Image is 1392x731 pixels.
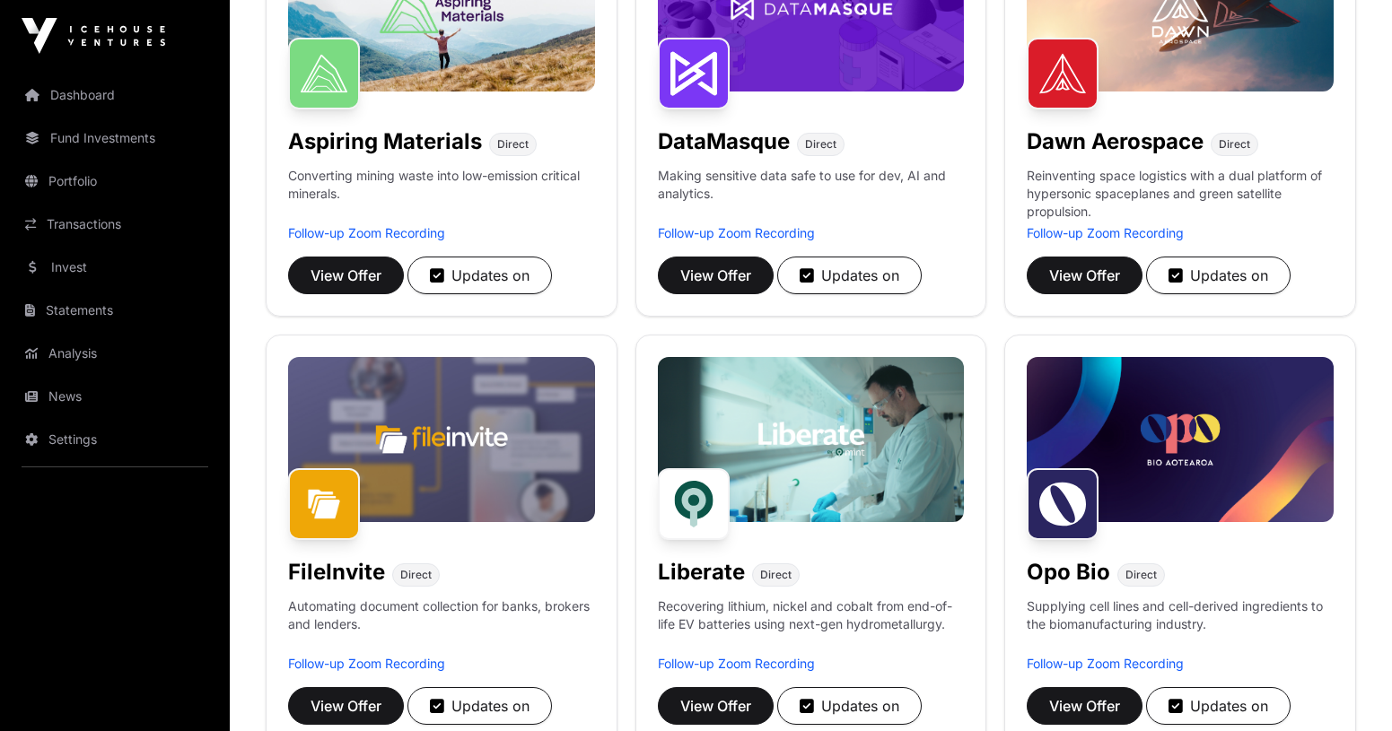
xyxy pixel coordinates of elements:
p: Supplying cell lines and cell-derived ingredients to the biomanufacturing industry. [1027,597,1334,633]
p: Converting mining waste into low-emission critical minerals. [288,167,595,224]
span: View Offer [680,695,751,717]
img: File-Invite-Banner.jpg [288,357,595,522]
button: Updates on [1146,687,1291,725]
button: View Offer [658,687,774,725]
h1: Opo Bio [1027,558,1110,587]
button: View Offer [658,257,774,294]
iframe: Chat Widget [1302,645,1392,731]
button: Updates on [407,687,552,725]
a: Follow-up Zoom Recording [658,656,815,671]
div: Updates on [1169,265,1268,286]
div: Updates on [430,695,530,717]
img: Icehouse Ventures Logo [22,18,165,54]
div: Updates on [800,695,899,717]
h1: FileInvite [288,558,385,587]
p: Reinventing space logistics with a dual platform of hypersonic spaceplanes and green satellite pr... [1027,167,1334,224]
img: Dawn Aerospace [1027,38,1099,109]
img: Liberate [658,468,730,540]
p: Recovering lithium, nickel and cobalt from end-of-life EV batteries using next-gen hydrometallurgy. [658,597,965,655]
a: Follow-up Zoom Recording [1027,656,1184,671]
a: Follow-up Zoom Recording [658,225,815,240]
a: Fund Investments [14,118,215,158]
div: Updates on [800,265,899,286]
span: View Offer [1049,265,1120,286]
span: View Offer [311,265,381,286]
h1: Aspiring Materials [288,127,482,156]
span: Direct [400,568,432,582]
a: Settings [14,420,215,459]
a: Transactions [14,205,215,244]
h1: DataMasque [658,127,790,156]
a: Dashboard [14,75,215,115]
button: View Offer [288,257,404,294]
h1: Dawn Aerospace [1027,127,1204,156]
button: Updates on [1146,257,1291,294]
div: Updates on [430,265,530,286]
button: Updates on [407,257,552,294]
img: Opo-Bio-Banner.jpg [1027,357,1334,522]
span: Direct [1125,568,1157,582]
p: Automating document collection for banks, brokers and lenders. [288,597,595,655]
button: Updates on [777,257,922,294]
span: Direct [1219,137,1250,152]
button: View Offer [1027,257,1142,294]
p: Making sensitive data safe to use for dev, AI and analytics. [658,167,965,224]
img: Aspiring Materials [288,38,360,109]
a: Follow-up Zoom Recording [288,225,445,240]
span: Direct [760,568,792,582]
img: FileInvite [288,468,360,540]
a: Follow-up Zoom Recording [288,656,445,671]
button: View Offer [288,687,404,725]
img: Opo Bio [1027,468,1099,540]
img: DataMasque [658,38,730,109]
span: View Offer [1049,695,1120,717]
img: Liberate-Banner.jpg [658,357,965,522]
a: Follow-up Zoom Recording [1027,225,1184,240]
a: Analysis [14,334,215,373]
h1: Liberate [658,558,745,587]
a: News [14,377,215,416]
span: Direct [805,137,836,152]
a: Statements [14,291,215,330]
button: View Offer [1027,687,1142,725]
span: Direct [497,137,529,152]
a: Invest [14,248,215,287]
a: Portfolio [14,161,215,201]
span: View Offer [680,265,751,286]
span: View Offer [311,695,381,717]
button: Updates on [777,687,922,725]
div: Updates on [1169,695,1268,717]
